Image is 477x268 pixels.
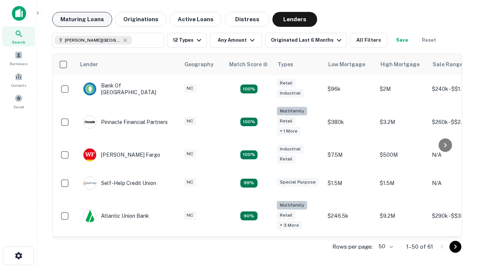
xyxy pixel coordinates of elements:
[240,118,258,127] div: Matching Properties: 20, hasApolloMatch: undefined
[273,54,324,75] th: Types
[184,178,196,186] div: NC
[11,82,26,88] span: Contacts
[12,6,26,21] img: capitalize-icon.png
[376,141,428,169] td: $500M
[80,60,98,69] div: Lender
[240,84,258,93] div: Matching Properties: 15, hasApolloMatch: undefined
[52,12,112,27] button: Maturing Loans
[277,117,296,125] div: Retail
[328,60,365,69] div: Low Mortgage
[240,150,258,159] div: Matching Properties: 14, hasApolloMatch: undefined
[277,79,296,87] div: Retail
[417,33,441,48] button: Reset
[376,54,428,75] th: High Mortgage
[277,211,296,220] div: Retail
[240,179,258,188] div: Matching Properties: 11, hasApolloMatch: undefined
[376,103,428,141] td: $3.2M
[184,60,214,69] div: Geography
[324,103,376,141] td: $380k
[83,148,160,162] div: [PERSON_NAME] Fargo
[376,169,428,197] td: $1.5M
[2,70,35,90] a: Contacts
[433,60,463,69] div: Sale Range
[180,54,225,75] th: Geography
[225,12,269,27] button: Distress
[83,115,168,129] div: Pinnacle Financial Partners
[76,54,180,75] th: Lender
[83,209,149,223] div: Atlantic Union Bank
[2,91,35,111] a: Saved
[229,60,268,68] div: Capitalize uses an advanced AI algorithm to match your search with the best lender. The match sco...
[324,197,376,235] td: $246.5k
[210,33,262,48] button: Any Amount
[376,197,428,235] td: $9.2M
[390,33,414,48] button: Save your search to get updates of matches that match your search criteria.
[225,54,273,75] th: Capitalize uses an advanced AI algorithm to match your search with the best lender. The match sco...
[184,211,196,220] div: NC
[277,221,302,230] div: + 3 more
[376,241,394,252] div: 50
[170,12,222,27] button: Active Loans
[332,242,373,251] p: Rows per page:
[380,60,420,69] div: High Mortgage
[350,33,387,48] button: All Filters
[406,242,433,251] p: 1–50 of 61
[184,150,196,158] div: NC
[278,60,293,69] div: Types
[12,39,25,45] span: Search
[115,12,167,27] button: Originations
[83,176,156,190] div: Self-help Credit Union
[83,82,173,96] div: Bank Of [GEOGRAPHIC_DATA]
[2,26,35,47] a: Search
[167,33,207,48] button: 12 Types
[10,61,28,67] span: Borrowers
[324,75,376,103] td: $96k
[277,89,304,98] div: Industrial
[277,127,300,135] div: + 1 more
[2,48,35,68] a: Borrowers
[83,116,96,128] img: picture
[440,185,477,220] iframe: Chat Widget
[184,117,196,125] div: NC
[449,241,461,253] button: Go to next page
[83,210,96,222] img: picture
[83,177,96,189] img: picture
[277,201,307,210] div: Multifamily
[83,149,96,161] img: picture
[324,54,376,75] th: Low Mortgage
[65,37,121,44] span: [PERSON_NAME][GEOGRAPHIC_DATA], [GEOGRAPHIC_DATA]
[277,178,319,186] div: Special Purpose
[324,169,376,197] td: $1.5M
[229,60,266,68] h6: Match Score
[184,84,196,93] div: NC
[272,12,317,27] button: Lenders
[240,211,258,220] div: Matching Properties: 10, hasApolloMatch: undefined
[271,36,344,45] div: Originated Last 6 Months
[265,33,347,48] button: Originated Last 6 Months
[277,107,307,115] div: Multifamily
[277,155,296,163] div: Retail
[324,141,376,169] td: $7.5M
[277,145,304,153] div: Industrial
[376,75,428,103] td: $2M
[13,104,24,110] span: Saved
[83,83,96,95] img: picture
